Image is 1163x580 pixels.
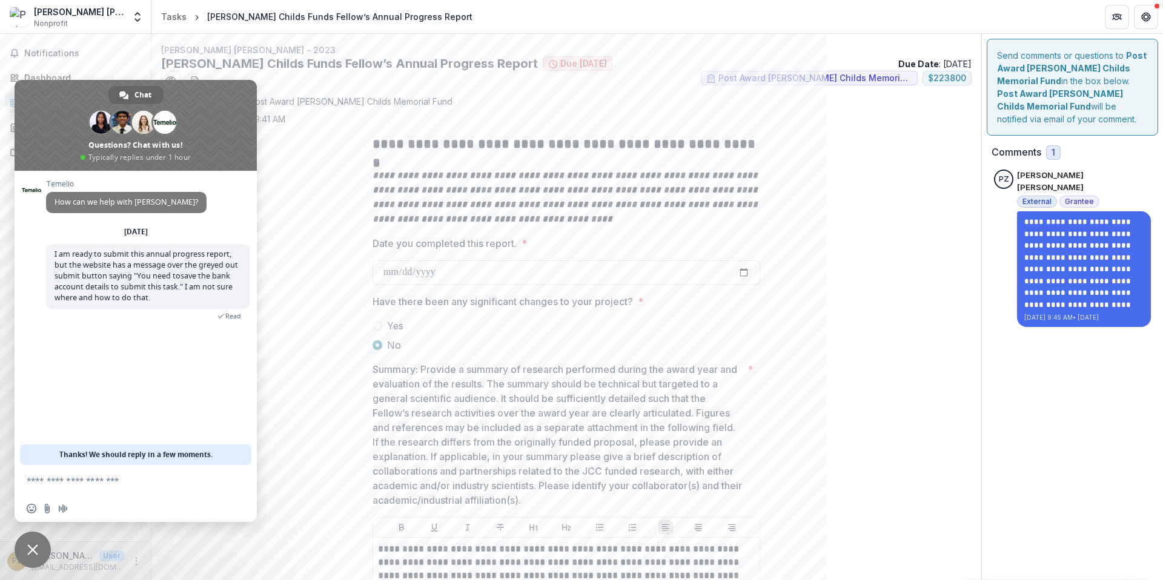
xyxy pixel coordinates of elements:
[5,117,146,137] a: Proposals
[373,236,517,251] p: Date you completed this report.
[987,39,1158,136] div: Send comments or questions to in the box below. will be notified via email of your comment.
[161,44,972,56] p: [PERSON_NAME] [PERSON_NAME] - 2023
[560,59,607,69] span: Due [DATE]
[928,73,966,84] span: $ 223800
[1022,197,1052,206] span: External
[999,176,1009,183] div: Petra Vande Zande
[108,86,164,104] a: Chat
[997,88,1123,111] strong: Post Award [PERSON_NAME] Childs Memorial Fund
[460,520,475,535] button: Italicize
[10,7,29,27] img: Petra Vande Zande
[387,338,401,352] span: No
[46,180,207,188] span: Temelio
[5,44,146,63] button: Notifications
[42,504,52,513] span: Send a file
[129,554,144,568] button: More
[31,562,124,573] p: [EMAIL_ADDRESS][DOMAIN_NAME]
[1017,170,1151,193] p: [PERSON_NAME] [PERSON_NAME]
[5,68,146,88] a: Dashboard
[225,312,241,320] span: Read
[1134,5,1158,29] button: Get Help
[34,18,68,29] span: Nonprofit
[1105,5,1129,29] button: Partners
[5,93,146,113] a: Tasks
[15,532,51,568] a: Close chat
[27,504,36,513] span: Insert an emoji
[493,520,508,535] button: Strike
[129,5,146,29] button: Open entity switcher
[99,550,124,561] p: User
[171,95,962,108] p: : from Post Award [PERSON_NAME] Childs Memorial Fund
[394,520,409,535] button: Bold
[387,318,403,333] span: Yes
[161,10,187,23] div: Tasks
[658,520,673,535] button: Align Left
[997,50,1147,86] strong: Post Award [PERSON_NAME] Childs Memorial Fund
[724,520,739,535] button: Align Right
[55,197,198,207] span: How can we help with [PERSON_NAME]?
[373,294,633,309] p: Have there been any significant changes to your project?
[5,142,146,162] a: Documents
[718,73,912,84] span: Post Award [PERSON_NAME] Childs Memorial Fund
[24,48,141,59] span: Notifications
[625,520,640,535] button: Ordered List
[1052,148,1055,158] span: 1
[124,228,148,236] div: [DATE]
[373,362,743,507] p: Summary: Provide a summary of research performed during the award year and evaluation of the resu...
[207,10,472,23] div: [PERSON_NAME] Childs Funds Fellow’s Annual Progress Report
[55,249,238,303] span: I am ready to submit this annual progress report, but the website has a message over the greyed o...
[24,71,136,84] div: Dashboard
[161,71,181,90] button: Preview c192a998-90cd-4fd1-996e-805a7be0d835.pdf
[58,504,68,513] span: Audio message
[691,520,706,535] button: Align Center
[161,56,538,71] h2: [PERSON_NAME] Childs Funds Fellow’s Annual Progress Report
[992,147,1041,158] h2: Comments
[898,59,939,69] strong: Due Date
[592,520,607,535] button: Bullet List
[526,520,541,535] button: Heading 1
[156,8,191,25] a: Tasks
[156,8,477,25] nav: breadcrumb
[559,520,574,535] button: Heading 2
[59,444,213,465] span: Thanks! We should reply in a few moments.
[34,5,124,18] div: [PERSON_NAME] [PERSON_NAME]
[1065,197,1094,206] span: Grantee
[427,520,442,535] button: Underline
[27,465,220,495] textarea: Compose your message...
[898,58,972,70] p: : [DATE]
[185,71,205,90] button: download-word-button
[1024,313,1144,322] p: [DATE] 9:45 AM • [DATE]
[31,549,94,562] p: [PERSON_NAME] [PERSON_NAME]
[12,557,22,565] div: Petra Vande Zande
[134,86,151,104] span: Chat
